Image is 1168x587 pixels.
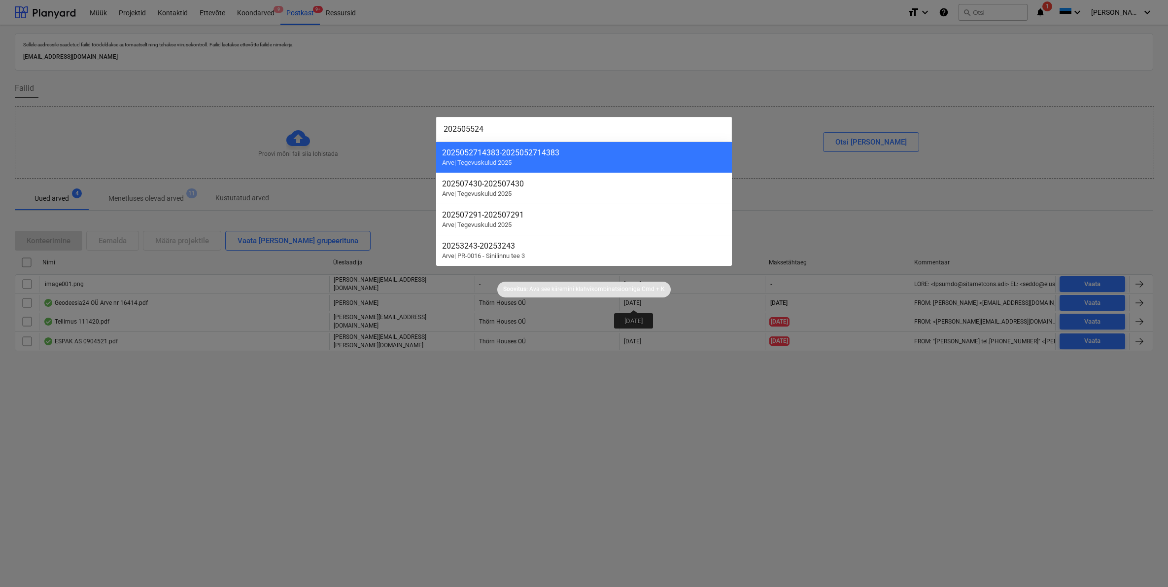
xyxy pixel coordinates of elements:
p: Cmd + K [642,285,665,293]
div: 20253243-20253243Arve| PR-0016 - Sinilinnu tee 3 [436,235,732,266]
div: 2025052714383-2025052714383Arve| Tegevuskulud 2025 [436,142,732,173]
div: 2025052714383 - 2025052714383 [442,148,726,157]
span: Arve | Tegevuskulud 2025 [442,221,512,228]
div: Soovitus:Ava see kiiremini klahvikombinatsioonigaCmd + K [497,282,671,297]
div: 202507291 - 202507291 [442,210,726,220]
div: Віджет чату [1119,540,1168,587]
div: 202507291-202507291Arve| Tegevuskulud 2025 [436,204,732,235]
span: Arve | Tegevuskulud 2025 [442,159,512,166]
p: Soovitus: [503,285,528,293]
span: Arve | PR-0016 - Sinilinnu tee 3 [442,252,525,259]
div: 202507430 - 202507430 [442,179,726,188]
div: 20253243 - 20253243 [442,241,726,251]
span: Arve | Tegevuskulud 2025 [442,190,512,197]
input: Otsi projekte, eelarveridu, lepinguid, akte, alltöövõtjaid... [436,117,732,142]
p: Ava see kiiremini klahvikombinatsiooniga [529,285,640,293]
iframe: Chat Widget [1119,540,1168,587]
div: 202507430-202507430Arve| Tegevuskulud 2025 [436,173,732,204]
